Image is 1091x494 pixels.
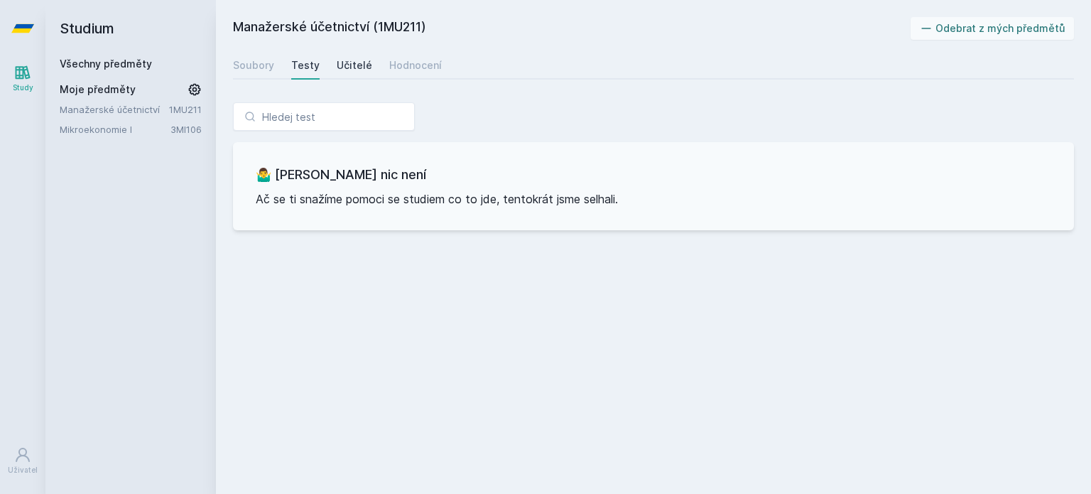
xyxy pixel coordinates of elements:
[256,190,1051,208] p: Ač se ti snažíme pomoci se studiem co to jde, tentokrát jsme selhali.
[233,17,911,40] h2: Manažerské účetnictví (1MU211)
[291,58,320,73] div: Testy
[256,165,1051,185] h3: 🤷‍♂️ [PERSON_NAME] nic není
[170,124,202,135] a: 3MI106
[13,82,33,93] div: Study
[60,122,170,136] a: Mikroekonomie I
[169,104,202,115] a: 1MU211
[337,51,372,80] a: Učitelé
[233,58,274,73] div: Soubory
[233,51,274,80] a: Soubory
[233,102,415,131] input: Hledej test
[389,58,442,73] div: Hodnocení
[291,51,320,80] a: Testy
[60,102,169,117] a: Manažerské účetnictví
[8,465,38,476] div: Uživatel
[3,439,43,483] a: Uživatel
[3,57,43,100] a: Study
[337,58,372,73] div: Učitelé
[389,51,442,80] a: Hodnocení
[60,82,136,97] span: Moje předměty
[911,17,1075,40] button: Odebrat z mých předmětů
[60,58,152,70] a: Všechny předměty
